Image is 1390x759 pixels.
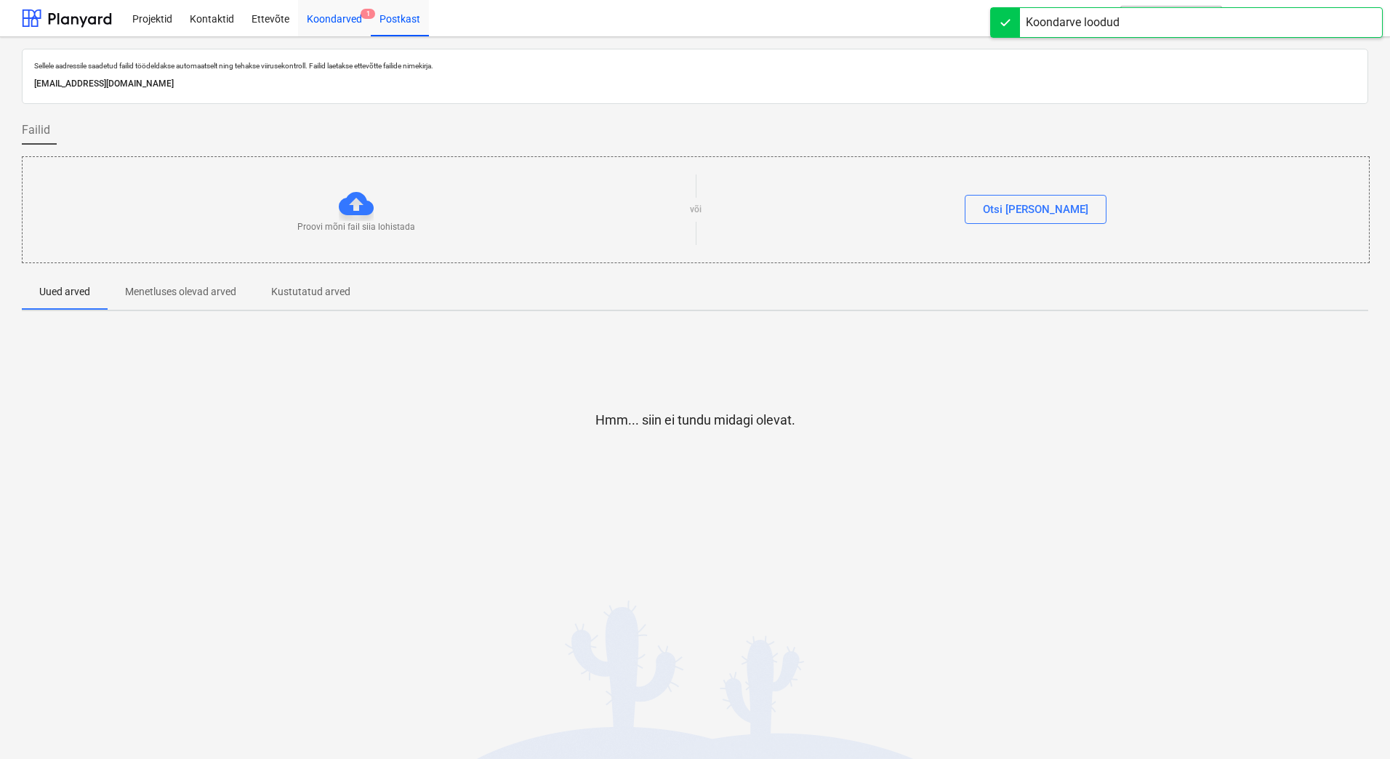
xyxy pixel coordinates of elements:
p: Uued arved [39,284,90,300]
p: Hmm... siin ei tundu midagi olevat. [595,411,795,429]
iframe: Chat Widget [1317,689,1390,759]
span: Failid [22,121,50,139]
p: [EMAIL_ADDRESS][DOMAIN_NAME] [34,76,1356,92]
span: 1 [361,9,375,19]
p: Menetluses olevad arved [125,284,236,300]
button: Otsi [PERSON_NAME] [965,195,1106,224]
div: Otsi [PERSON_NAME] [983,200,1088,219]
div: Proovi mõni fail siia lohistadavõiOtsi [PERSON_NAME] [22,156,1370,263]
p: Sellele aadressile saadetud failid töödeldakse automaatselt ning tehakse viirusekontroll. Failid ... [34,61,1356,71]
p: või [690,204,702,216]
p: Kustutatud arved [271,284,350,300]
div: Koondarve loodud [1026,14,1120,31]
p: Proovi mõni fail siia lohistada [297,221,415,233]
